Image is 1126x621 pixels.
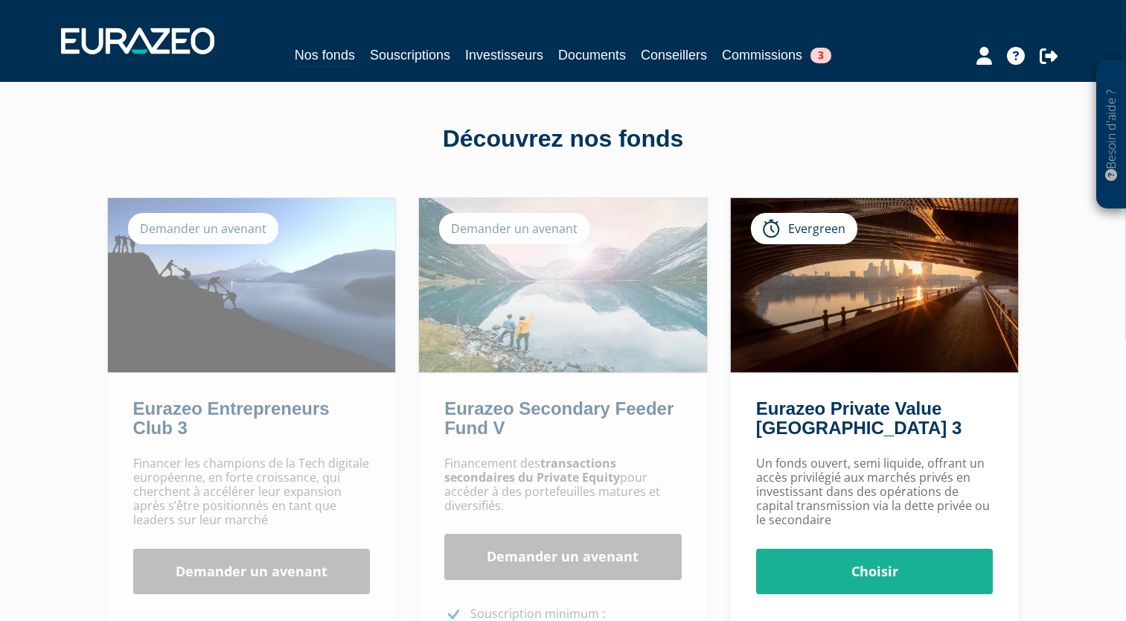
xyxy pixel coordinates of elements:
[756,549,994,595] a: Choisir
[370,45,450,66] a: Souscriptions
[444,456,682,514] p: Financement des pour accéder à des portefeuilles matures et diversifiés.
[133,456,371,528] p: Financer les champions de la Tech digitale européenne, en forte croissance, qui cherchent à accél...
[419,198,707,372] img: Eurazeo Secondary Feeder Fund V
[465,45,543,66] a: Investisseurs
[756,456,994,528] p: Un fonds ouvert, semi liquide, offrant un accès privilégié aux marchés privés en investissant dan...
[128,213,278,244] div: Demander un avenant
[444,398,674,438] a: Eurazeo Secondary Feeder Fund V
[558,45,626,66] a: Documents
[139,122,988,156] div: Découvrez nos fonds
[439,213,589,244] div: Demander un avenant
[751,213,857,244] div: Evergreen
[756,398,962,438] a: Eurazeo Private Value [GEOGRAPHIC_DATA] 3
[133,549,371,595] a: Demander un avenant
[731,198,1019,372] img: Eurazeo Private Value Europe 3
[295,45,355,68] a: Nos fonds
[641,45,707,66] a: Conseillers
[108,198,396,372] img: Eurazeo Entrepreneurs Club 3
[810,48,831,63] span: 3
[1103,68,1120,202] p: Besoin d'aide ?
[61,28,214,54] img: 1732889491-logotype_eurazeo_blanc_rvb.png
[444,534,682,580] a: Demander un avenant
[722,45,831,66] a: Commissions3
[133,398,330,438] a: Eurazeo Entrepreneurs Club 3
[444,455,620,485] strong: transactions secondaires du Private Equity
